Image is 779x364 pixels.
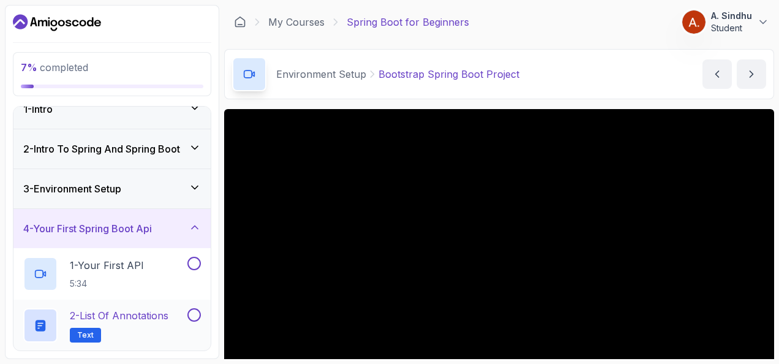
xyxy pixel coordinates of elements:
h3: 1 - Intro [23,102,53,116]
p: 1 - Your First API [70,258,144,273]
button: user profile imageA. SindhuStudent [682,10,769,34]
h3: 3 - Environment Setup [23,181,121,196]
button: previous content [702,59,732,89]
h3: 2 - Intro To Spring And Spring Boot [23,142,180,156]
a: Dashboard [13,13,101,32]
button: 4-Your First Spring Boot Api [13,209,211,248]
p: 2 - List of Annotations [70,308,168,323]
p: Environment Setup [276,67,366,82]
p: Student [711,22,752,34]
button: 1-Your First API5:34 [23,257,201,291]
p: Spring Boot for Beginners [347,15,469,29]
h3: 4 - Your First Spring Boot Api [23,221,152,236]
button: 3-Environment Setup [13,169,211,208]
img: user profile image [682,10,706,34]
button: 1-Intro [13,89,211,129]
button: next content [737,59,766,89]
span: Text [77,330,94,340]
button: 2-List of AnnotationsText [23,308,201,343]
button: 2-Intro To Spring And Spring Boot [13,129,211,169]
p: Bootstrap Spring Boot Project [378,67,519,82]
p: A. Sindhu [711,10,752,22]
a: Dashboard [234,16,246,28]
a: My Courses [268,15,325,29]
span: completed [21,61,88,74]
span: 7 % [21,61,37,74]
p: 5:34 [70,278,144,290]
